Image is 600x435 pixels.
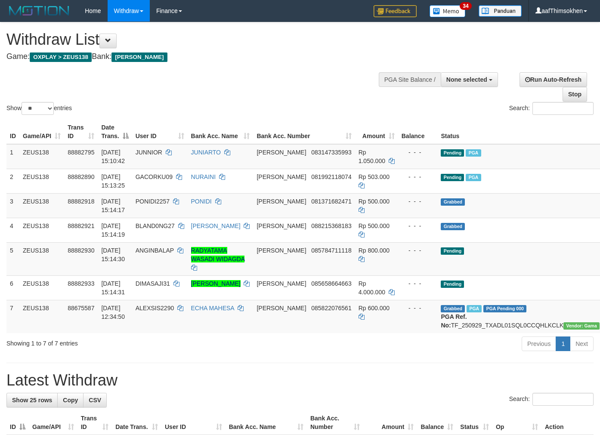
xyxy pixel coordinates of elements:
span: Copy [63,397,78,404]
a: ECHA MAHESA [191,305,234,312]
div: - - - [402,197,434,206]
span: Copy 085658664663 to clipboard [311,280,351,287]
div: - - - [402,222,434,230]
span: Copy 088215368183 to clipboard [311,222,351,229]
a: Next [570,336,594,351]
label: Show entries [6,102,72,115]
a: JUNIARTO [191,149,221,156]
span: Grabbed [441,305,465,312]
th: Date Trans.: activate to sort column descending [98,120,132,144]
span: 88882933 [68,280,94,287]
a: NURAINI [191,173,216,180]
span: OXPLAY > ZEUS138 [30,52,92,62]
div: PGA Site Balance / [379,72,441,87]
td: 4 [6,218,19,242]
span: [DATE] 15:14:31 [101,280,125,296]
span: PONIDI2257 [136,198,170,205]
span: Marked by aafanarl [466,174,481,181]
span: Grabbed [441,223,465,230]
span: CSV [89,397,101,404]
span: Rp 1.050.000 [359,149,385,164]
th: Amount: activate to sort column ascending [355,120,398,144]
span: [DATE] 15:14:19 [101,222,125,238]
div: Showing 1 to 7 of 7 entries [6,336,244,348]
span: Grabbed [441,198,465,206]
span: ALEXSIS2290 [136,305,174,312]
td: 7 [6,300,19,333]
span: [PERSON_NAME] [257,280,306,287]
div: - - - [402,246,434,255]
th: ID [6,120,19,144]
span: [PERSON_NAME] [111,52,167,62]
span: 88882918 [68,198,94,205]
h1: Withdraw List [6,31,391,48]
span: Rp 503.000 [359,173,390,180]
span: [PERSON_NAME] [257,173,306,180]
span: Rp 600.000 [359,305,390,312]
img: Feedback.jpg [374,5,417,17]
span: None selected [446,76,487,83]
td: ZEUS138 [19,275,64,300]
th: Op: activate to sort column ascending [492,410,541,435]
a: [PERSON_NAME] [191,222,241,229]
span: Pending [441,149,464,157]
th: Amount: activate to sort column ascending [363,410,417,435]
a: RADYATAMA WASADI WIDAGDA [191,247,245,262]
span: BLAND0NG27 [136,222,175,229]
span: Rp 4.000.000 [359,280,385,296]
th: Game/API: activate to sort column ascending [19,120,64,144]
span: GACORKU09 [136,173,173,180]
div: - - - [402,173,434,181]
img: Button%20Memo.svg [430,5,466,17]
th: Bank Acc. Name: activate to sort column ascending [226,410,307,435]
th: Action [541,410,594,435]
td: 6 [6,275,19,300]
b: PGA Ref. No: [441,313,467,329]
td: 5 [6,242,19,275]
th: Bank Acc. Number: activate to sort column ascending [307,410,363,435]
span: Copy 085822076561 to clipboard [311,305,351,312]
th: Status: activate to sort column ascending [457,410,492,435]
th: ID: activate to sort column descending [6,410,29,435]
img: MOTION_logo.png [6,4,72,17]
span: Copy 085784711118 to clipboard [311,247,351,254]
img: panduan.png [479,5,522,17]
td: ZEUS138 [19,193,64,218]
a: Stop [563,87,587,102]
td: 1 [6,144,19,169]
a: Copy [57,393,84,407]
span: Rp 500.000 [359,198,390,205]
span: Marked by aafpengsreynich [467,305,482,312]
span: Pending [441,281,464,288]
span: 88882890 [68,173,94,180]
span: Rp 500.000 [359,222,390,229]
th: Trans ID: activate to sort column ascending [64,120,98,144]
label: Search: [509,393,594,406]
th: Bank Acc. Number: activate to sort column ascending [253,120,355,144]
span: Show 25 rows [12,397,52,404]
span: [DATE] 15:14:30 [101,247,125,262]
a: CSV [83,393,107,407]
th: User ID: activate to sort column ascending [132,120,188,144]
button: None selected [441,72,498,87]
div: - - - [402,304,434,312]
span: [DATE] 12:34:50 [101,305,125,320]
a: Show 25 rows [6,393,58,407]
th: Date Trans.: activate to sort column ascending [112,410,161,435]
td: ZEUS138 [19,169,64,193]
span: 34 [460,2,471,10]
span: Rp 800.000 [359,247,390,254]
span: PGA Pending [483,305,526,312]
h1: Latest Withdraw [6,372,594,389]
div: - - - [402,148,434,157]
th: Game/API: activate to sort column ascending [29,410,77,435]
span: Vendor URL: https://trx31.1velocity.biz [563,322,600,330]
span: Copy 081371682471 to clipboard [311,198,351,205]
span: Marked by aafanarl [466,149,481,157]
span: 88882921 [68,222,94,229]
span: DIMASAJI31 [136,280,170,287]
span: JUNNIOR [136,149,162,156]
span: Pending [441,247,464,255]
span: 88675587 [68,305,94,312]
span: Copy 083147335993 to clipboard [311,149,351,156]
